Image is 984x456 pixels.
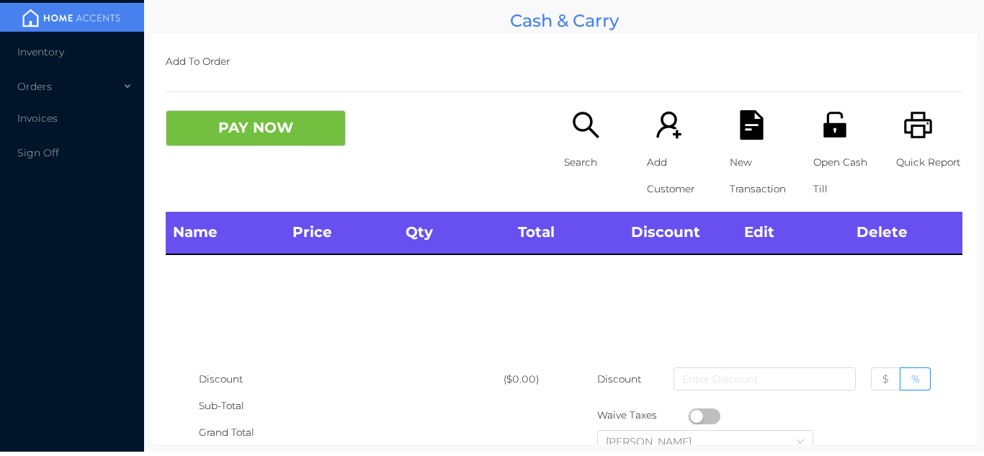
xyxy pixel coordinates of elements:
span: Sign Off [17,146,59,159]
div: Waive Taxes [597,402,689,429]
div: Sub-Total [199,393,503,419]
span: $ [882,372,889,385]
p: Discount [597,366,627,393]
th: Price [285,212,398,254]
img: mainBanner [17,7,125,29]
th: Edit [737,212,850,254]
span: % [911,372,919,385]
input: Enter Discount [674,367,856,390]
th: Delete [849,212,962,254]
th: Discount [624,212,737,254]
p: New Transaction [730,149,796,202]
div: Grand Total [199,419,503,446]
span: Inventory [17,45,64,58]
th: Name [166,212,285,254]
th: Total [511,212,624,254]
span: Invoices [17,112,58,125]
p: Search [564,149,630,176]
button: PAY NOW [166,110,346,146]
div: Cash & Carry [151,7,977,34]
div: ($0.00) [504,366,564,393]
div: Discount [199,366,503,393]
i: icon: search [571,110,601,140]
i: icon: user-add [654,110,684,140]
p: Quick Report [896,149,962,176]
th: Qty [398,212,511,254]
p: Add Customer [647,149,713,202]
i: icon: down [796,437,805,447]
div: Daljeet [606,431,706,452]
i: icon: printer [903,110,933,140]
p: Open Cash Till [813,149,880,202]
i: icon: file-text [737,110,766,140]
i: icon: unlock [820,110,850,140]
p: Add To Order [166,48,962,75]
